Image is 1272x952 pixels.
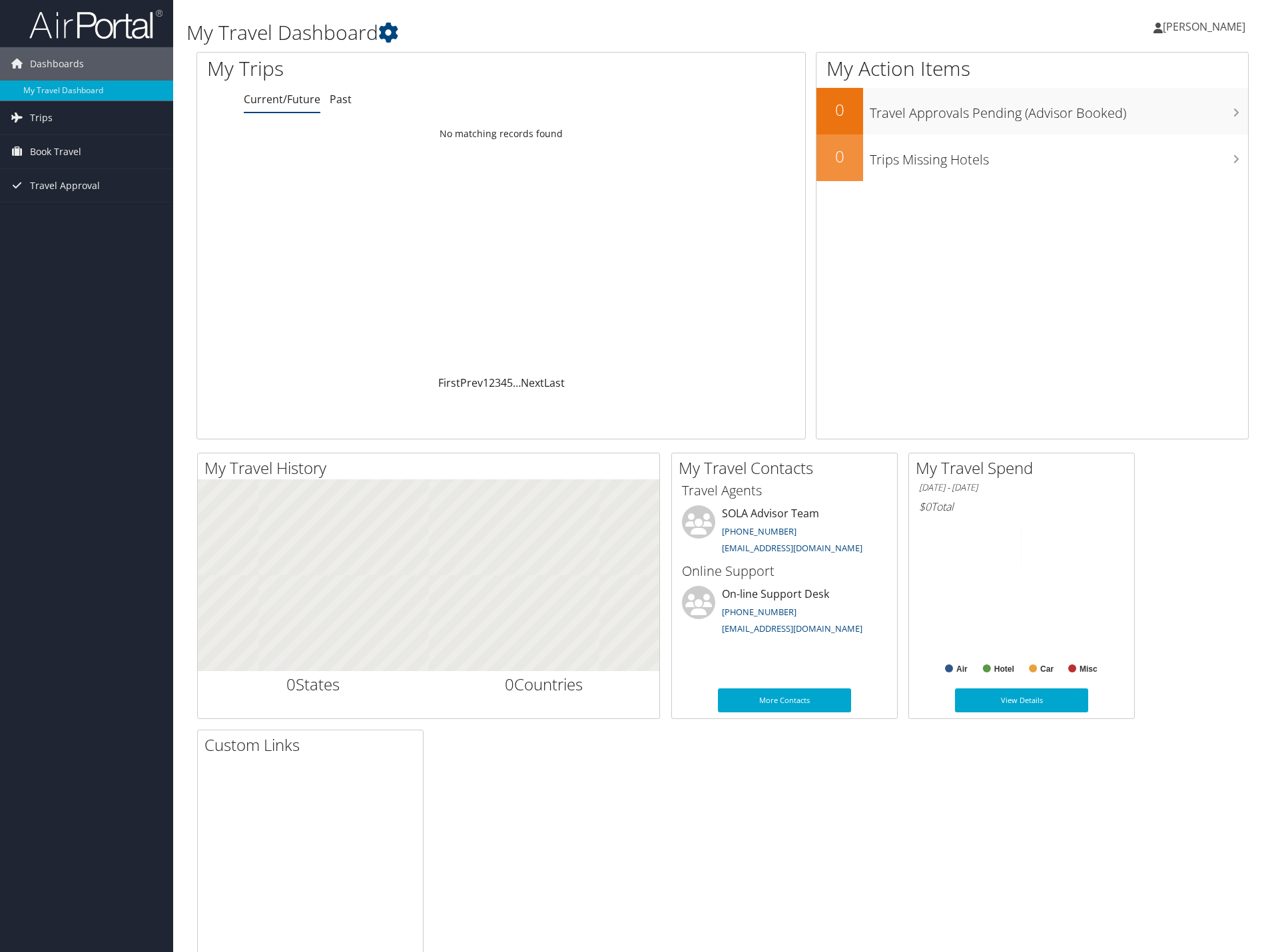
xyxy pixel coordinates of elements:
h3: Travel Approvals Pending (Advisor Booked) [870,97,1248,122]
h2: Countries [439,673,650,696]
a: 1 [483,375,489,390]
a: Next [521,375,544,390]
td: No matching records found [197,122,805,146]
span: 0 [505,673,514,695]
h3: Online Support [682,562,887,581]
h2: My Travel Contacts [679,457,897,479]
a: Past [330,92,352,107]
text: Hotel [994,664,1014,674]
a: 3 [495,375,501,390]
h3: Trips Missing Hotels [870,144,1248,169]
h1: My Travel Dashboard [186,19,901,47]
a: 4 [501,375,507,390]
h1: My Trips [207,55,542,83]
a: [PHONE_NUMBER] [722,606,796,618]
a: [EMAIL_ADDRESS][DOMAIN_NAME] [722,622,862,634]
span: [PERSON_NAME] [1163,19,1245,34]
img: airportal-logo.png [29,9,162,40]
span: … [513,375,521,390]
a: Current/Future [244,92,320,107]
text: Air [956,664,968,674]
text: Car [1040,664,1054,674]
span: Dashboards [30,47,84,81]
a: [PERSON_NAME] [1153,7,1259,47]
a: First [438,375,460,390]
span: $0 [919,499,931,514]
h3: Travel Agents [682,481,887,500]
h2: My Travel Spend [916,457,1134,479]
h1: My Action Items [816,55,1248,83]
h2: Custom Links [204,734,423,756]
span: Travel Approval [30,169,100,202]
h6: [DATE] - [DATE] [919,481,1124,494]
h2: 0 [816,145,863,168]
a: [PHONE_NUMBER] [722,525,796,537]
a: 5 [507,375,513,390]
h2: 0 [816,99,863,121]
span: Book Travel [30,135,81,168]
h2: States [208,673,419,696]
span: Trips [30,101,53,134]
span: 0 [286,673,296,695]
text: Misc [1080,664,1098,674]
h2: My Travel History [204,457,659,479]
a: More Contacts [718,688,851,712]
a: 0Travel Approvals Pending (Advisor Booked) [816,88,1248,134]
li: On-line Support Desk [675,586,894,640]
a: View Details [955,688,1088,712]
a: 0Trips Missing Hotels [816,134,1248,181]
a: [EMAIL_ADDRESS][DOMAIN_NAME] [722,542,862,554]
a: Last [544,375,565,390]
a: 2 [489,375,495,390]
h6: Total [919,499,1124,514]
a: Prev [460,375,483,390]
li: SOLA Advisor Team [675,505,894,560]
